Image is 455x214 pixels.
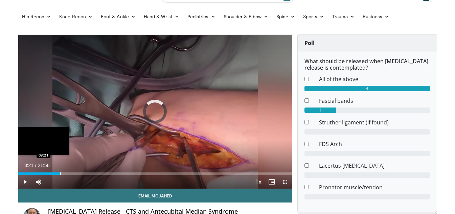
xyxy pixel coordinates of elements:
strong: Poll [304,39,315,47]
a: Shoulder & Elbow [220,10,272,23]
a: Pediatrics [183,10,220,23]
a: Hip Recon [18,10,55,23]
dd: Fascial bands [314,97,435,105]
h6: What should be released when [MEDICAL_DATA] release is contemplated? [304,58,430,71]
a: Business [359,10,393,23]
div: 4 [304,86,430,91]
a: Email Mojahed [18,189,292,203]
video-js: Video Player [18,35,292,189]
button: Mute [32,175,45,189]
button: Play [18,175,32,189]
button: Fullscreen [278,175,292,189]
a: Foot & Ankle [97,10,140,23]
div: Progress Bar [18,172,292,175]
a: Spine [272,10,299,23]
dd: All of the above [314,75,435,83]
a: Hand & Wrist [140,10,183,23]
button: Playback Rate [251,175,265,189]
dd: FDS Arch [314,140,435,148]
dd: Struther ligament (if found) [314,118,435,126]
dd: Lacertus [MEDICAL_DATA] [314,162,435,170]
button: Enable picture-in-picture mode [265,175,278,189]
a: Sports [299,10,328,23]
dd: Pronator muscle/tendon [314,183,435,191]
span: / [35,163,37,168]
span: 3:21 [24,163,33,168]
a: Trauma [328,10,359,23]
div: 1 [304,108,336,113]
span: 21:58 [38,163,49,168]
a: Knee Recon [55,10,97,23]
